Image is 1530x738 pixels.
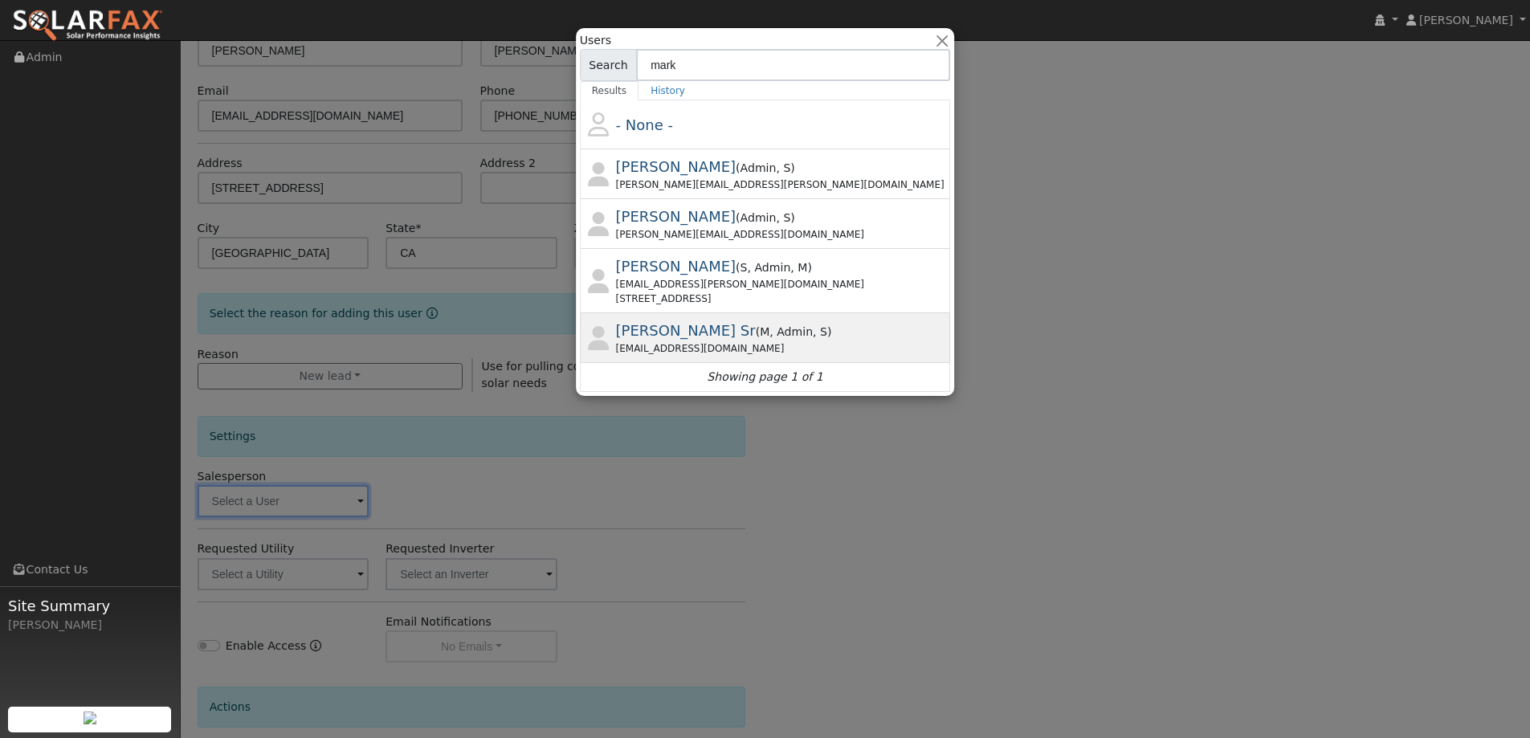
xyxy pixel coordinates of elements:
[616,292,948,306] div: [STREET_ADDRESS]
[8,617,172,634] div: [PERSON_NAME]
[736,261,812,274] span: ( )
[616,177,948,192] div: [PERSON_NAME][EMAIL_ADDRESS][PERSON_NAME][DOMAIN_NAME]
[616,277,948,292] div: [EMAIL_ADDRESS][PERSON_NAME][DOMAIN_NAME]
[736,161,795,174] span: ( )
[790,261,807,274] span: Manager
[580,49,637,81] span: Search
[776,161,790,174] span: Salesperson
[616,227,948,242] div: [PERSON_NAME][EMAIL_ADDRESS][DOMAIN_NAME]
[616,322,756,339] span: [PERSON_NAME] Sr
[580,32,611,49] span: Users
[813,325,827,338] span: Salesperson
[639,81,697,100] a: History
[8,595,172,617] span: Site Summary
[741,211,777,224] span: Admin
[756,325,832,338] span: ( )
[580,81,639,100] a: Results
[707,369,822,385] i: Showing page 1 of 1
[616,341,948,356] div: [EMAIL_ADDRESS][DOMAIN_NAME]
[616,116,673,133] span: - None -
[741,161,777,174] span: Admin
[616,258,736,275] span: [PERSON_NAME]
[776,211,790,224] span: Salesperson
[748,261,791,274] span: Admin
[1419,14,1513,27] span: [PERSON_NAME]
[741,261,748,274] span: Salesperson
[769,325,813,338] span: Admin
[12,9,163,43] img: SolarFax
[760,325,769,338] span: Manager
[736,211,795,224] span: ( )
[616,158,736,175] span: [PERSON_NAME]
[84,711,96,724] img: retrieve
[616,208,736,225] span: [PERSON_NAME]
